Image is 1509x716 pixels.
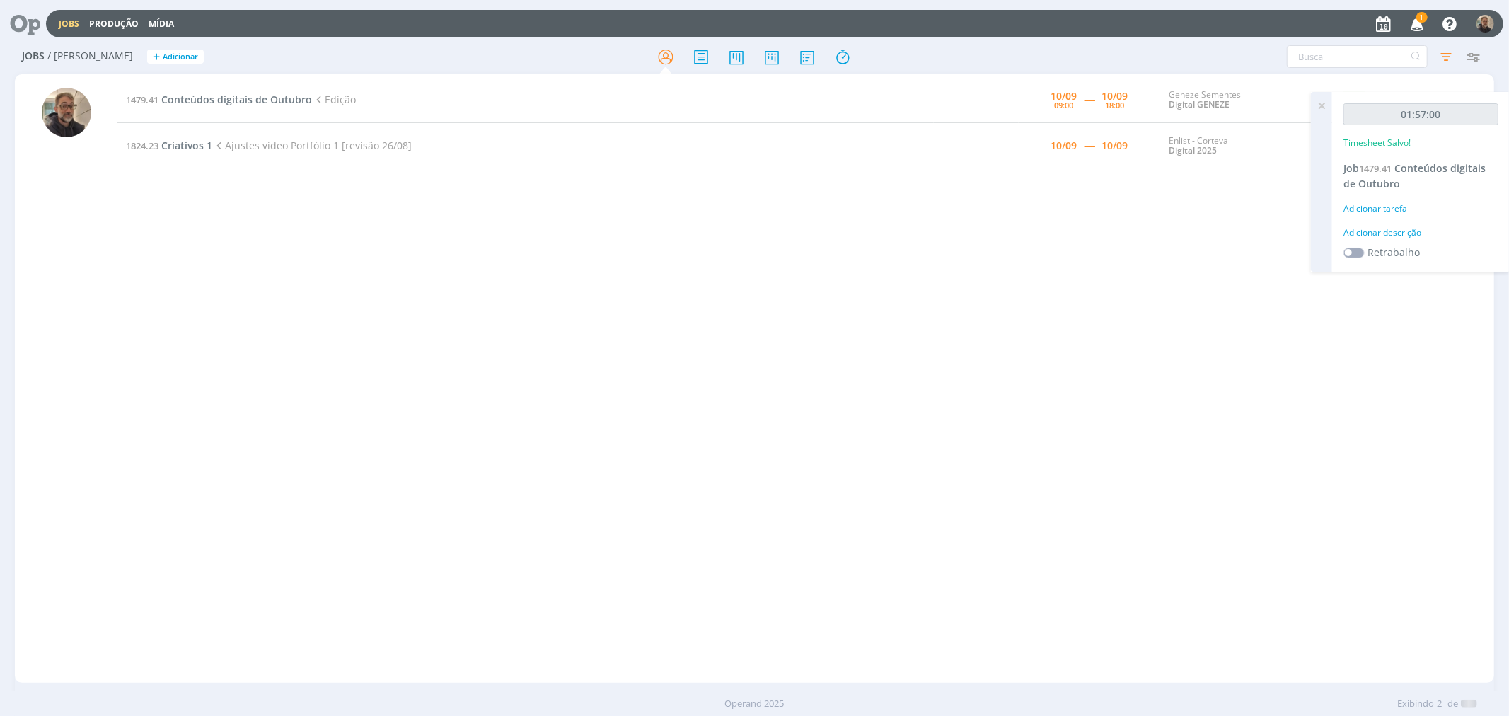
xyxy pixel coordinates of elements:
[1169,144,1217,156] a: Digital 2025
[126,139,158,152] span: 1824.23
[1051,91,1077,101] div: 10/09
[1343,226,1498,239] div: Adicionar descrição
[1447,697,1458,711] span: de
[22,50,45,62] span: Jobs
[1359,162,1392,175] span: 1479.41
[1368,245,1420,260] label: Retrabalho
[1343,161,1486,190] a: Job1479.41Conteúdos digitais de Outubro
[1169,136,1314,156] div: Enlist - Corteva
[42,88,91,137] img: R
[1397,697,1434,711] span: Exibindo
[153,50,160,64] span: +
[85,18,143,30] button: Produção
[1476,11,1495,36] button: R
[212,139,412,152] span: Ajustes vídeo Portfólio 1 [revisão 26/08]
[1416,12,1428,23] span: 1
[47,50,133,62] span: / [PERSON_NAME]
[163,52,198,62] span: Adicionar
[1102,141,1128,151] div: 10/09
[54,18,83,30] button: Jobs
[1437,697,1442,711] span: 2
[1401,11,1430,37] button: 1
[126,93,158,106] span: 1479.41
[126,93,312,106] a: 1479.41Conteúdos digitais de Outubro
[1169,98,1230,110] a: Digital GENEZE
[1287,45,1428,68] input: Busca
[161,93,312,106] span: Conteúdos digitais de Outubro
[1085,139,1095,152] span: -----
[161,139,212,152] span: Criativos 1
[1343,161,1486,190] span: Conteúdos digitais de Outubro
[1343,202,1498,215] div: Adicionar tarefa
[1343,137,1411,149] p: Timesheet Salvo!
[1085,93,1095,106] span: -----
[1102,91,1128,101] div: 10/09
[147,50,204,64] button: +Adicionar
[1051,141,1077,151] div: 10/09
[1106,101,1125,109] div: 18:00
[1476,15,1494,33] img: R
[1055,101,1074,109] div: 09:00
[89,18,139,30] a: Produção
[59,18,79,30] a: Jobs
[1169,90,1314,110] div: Geneze Sementes
[149,18,174,30] a: Mídia
[312,93,356,106] span: Edição
[126,139,212,152] a: 1824.23Criativos 1
[144,18,178,30] button: Mídia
